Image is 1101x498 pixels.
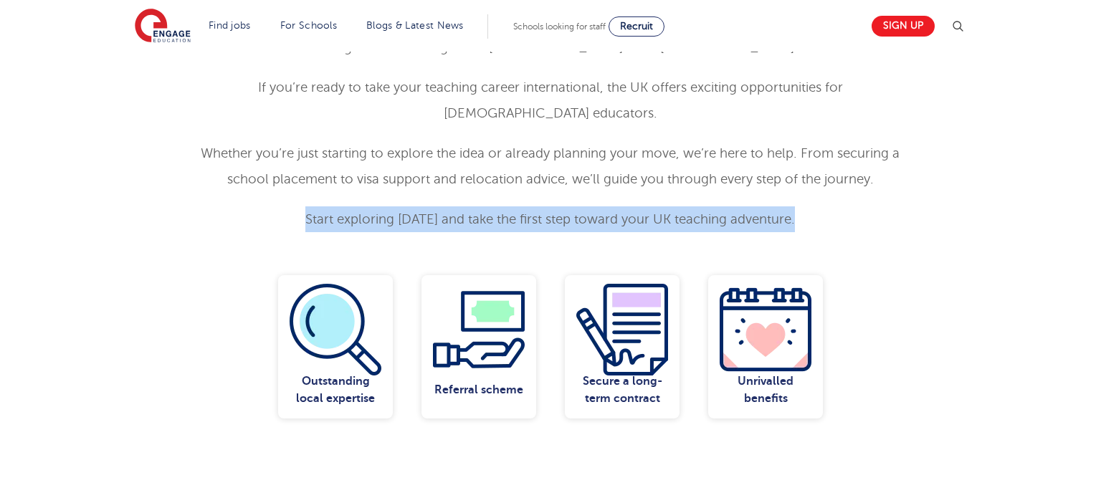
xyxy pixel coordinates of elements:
[576,373,668,407] div: Secure a long-term contract
[209,20,251,31] a: Find jobs
[609,16,664,37] a: Recruit
[280,20,337,31] a: For Schools
[620,21,653,32] span: Recruit
[305,212,795,226] span: Start exploring [DATE] and take the first step toward your UK teaching adventure.
[300,40,801,54] span: Thinking About teaching in the [GEOGRAPHIC_DATA] from [GEOGRAPHIC_DATA]?
[872,16,935,37] a: Sign up
[290,373,381,407] div: Outstanding local expertise
[258,80,843,120] span: If you’re ready to take your teaching career international, the UK offers exciting opportunities ...
[513,21,606,32] span: Schools looking for staff
[433,373,525,407] div: Referral scheme
[135,9,191,44] img: Engage Education
[720,373,811,407] div: Unrivalled benefits
[201,146,900,186] span: Whether you’re just starting to explore the idea or already planning your move, we’re here to hel...
[366,20,464,31] a: Blogs & Latest News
